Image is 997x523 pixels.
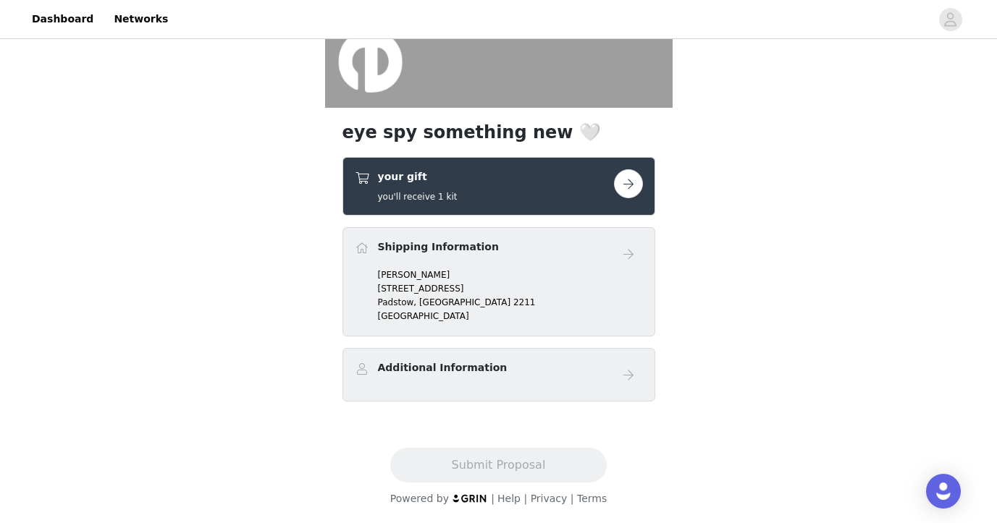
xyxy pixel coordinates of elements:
[378,310,643,323] p: [GEOGRAPHIC_DATA]
[378,190,458,203] h5: you'll receive 1 kit
[23,3,102,35] a: Dashboard
[571,493,574,504] span: |
[926,474,961,509] div: Open Intercom Messenger
[378,169,458,184] h4: your gift
[577,493,607,504] a: Terms
[342,348,655,401] div: Additional Information
[378,360,508,375] h4: Additional Information
[390,493,449,504] span: Powered by
[378,297,417,307] span: Padstow,
[419,297,510,307] span: [GEOGRAPHIC_DATA]
[390,448,607,482] button: Submit Proposal
[342,119,655,145] h1: eye spy something new 🤍
[523,493,527,504] span: |
[491,493,495,504] span: |
[342,157,655,216] div: your gift
[513,297,536,307] span: 2211
[105,3,177,35] a: Networks
[378,268,643,281] p: [PERSON_NAME]
[452,493,488,503] img: logo
[342,227,655,336] div: Shipping Information
[531,493,568,504] a: Privacy
[378,239,499,255] h4: Shipping Information
[497,493,521,504] a: Help
[943,8,957,31] div: avatar
[378,282,643,295] p: [STREET_ADDRESS]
